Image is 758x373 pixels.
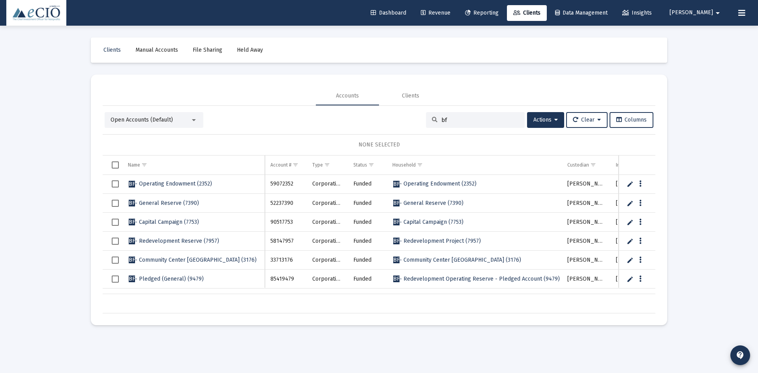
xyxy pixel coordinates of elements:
span: Show filter options for column 'Household' [417,162,423,168]
div: Funded [353,199,381,207]
td: [PERSON_NAME] [562,175,610,194]
a: Edit [627,257,634,264]
td: Column Type [307,156,348,174]
td: 58147957 [265,232,307,251]
td: Column Household [387,156,562,174]
span: Held Away [237,47,263,53]
a: BF- Capital Campaign (7753) [128,216,200,228]
a: BF- Redevelopment Operating Reserve - Pledged Account (9479) [392,273,561,285]
div: NONE SELECTED [109,141,649,149]
div: Inception Date [616,162,647,168]
span: BF [129,219,135,225]
a: File Sharing [186,42,229,58]
a: Manual Accounts [129,42,184,58]
mat-icon: arrow_drop_down [713,5,722,21]
td: [DATE] [610,194,670,213]
td: [DATE] [610,175,670,194]
td: [PERSON_NAME] [562,213,610,232]
td: Corporation [307,194,348,213]
a: BF- General Reserve (7390) [128,197,200,209]
td: Corporation [307,270,348,289]
a: BF- General Reserve (7390) [392,197,464,209]
a: Insights [616,5,658,21]
button: [PERSON_NAME] [660,5,732,21]
td: [PERSON_NAME] [562,232,610,251]
a: Dashboard [364,5,413,21]
span: Columns [616,116,647,123]
td: [PERSON_NAME] [562,194,610,213]
td: Corporation [307,232,348,251]
a: Revenue [415,5,457,21]
span: - Capital Campaign (7753) [129,219,199,225]
a: BF- Redevelopment Project (7957) [392,235,482,247]
a: BF- Capital Campaign (7753) [392,216,464,228]
span: BF [129,238,135,244]
a: BF- Pledged (General) (9479) [128,273,205,285]
a: Edit [627,276,634,283]
span: Manual Accounts [135,47,178,53]
td: [DATE] [610,213,670,232]
td: [DATE] [610,270,670,289]
span: BF [393,219,400,225]
span: BF [129,276,135,282]
span: Dashboard [371,9,406,16]
span: - General Reserve (7390) [129,200,199,206]
span: - Community Center [GEOGRAPHIC_DATA] (3176) [393,257,521,263]
span: - Community Center [GEOGRAPHIC_DATA] (3176) [129,257,257,263]
a: BF- Operating Endowment (2352) [128,178,213,190]
a: Data Management [549,5,614,21]
span: File Sharing [193,47,222,53]
span: Clients [103,47,121,53]
td: [PERSON_NAME] [562,251,610,270]
span: Clients [513,9,540,16]
span: Revenue [421,9,450,16]
span: BF [129,181,135,187]
span: [PERSON_NAME] [670,9,713,16]
div: Funded [353,256,381,264]
div: Funded [353,218,381,226]
span: Open Accounts (Default) [111,116,173,123]
a: Edit [627,238,634,245]
button: Actions [527,112,564,128]
span: BF [393,181,400,187]
a: Reporting [459,5,505,21]
span: BF [129,200,135,206]
span: Show filter options for column 'Type' [324,162,330,168]
div: Status [353,162,367,168]
span: - Operating Endowment (2352) [129,180,212,187]
span: Clear [573,116,601,123]
img: Dashboard [12,5,60,21]
div: Clients [402,92,419,100]
span: Show filter options for column 'Status' [368,162,374,168]
span: Reporting [465,9,499,16]
span: - Redevelopment Operating Reserve - Pledged Account (9479) [393,276,560,282]
td: Corporation [307,251,348,270]
span: Insights [622,9,652,16]
div: Data grid [103,156,655,313]
div: Select row [112,276,119,283]
span: BF [393,257,400,263]
div: Account # [270,162,291,168]
span: - Redevelopment Project (7957) [393,238,481,244]
td: Column Name [122,156,265,174]
div: Funded [353,180,381,188]
td: Corporation [307,213,348,232]
td: Corporation [307,175,348,194]
button: Clear [566,112,608,128]
span: - Pledged (General) (9479) [129,276,204,282]
div: Accounts [336,92,359,100]
div: Household [392,162,416,168]
a: Edit [627,200,634,207]
td: Column Custodian [562,156,610,174]
td: 90517753 [265,213,307,232]
span: BF [393,238,400,244]
div: Funded [353,275,381,283]
td: Column Account # [265,156,307,174]
div: Funded [353,237,381,245]
td: [DATE] [610,232,670,251]
div: Select row [112,238,119,245]
span: - Operating Endowment (2352) [393,180,477,187]
td: Column Status [348,156,387,174]
span: - Redevelopment Reserve (7957) [129,238,219,244]
span: BF [129,257,135,263]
